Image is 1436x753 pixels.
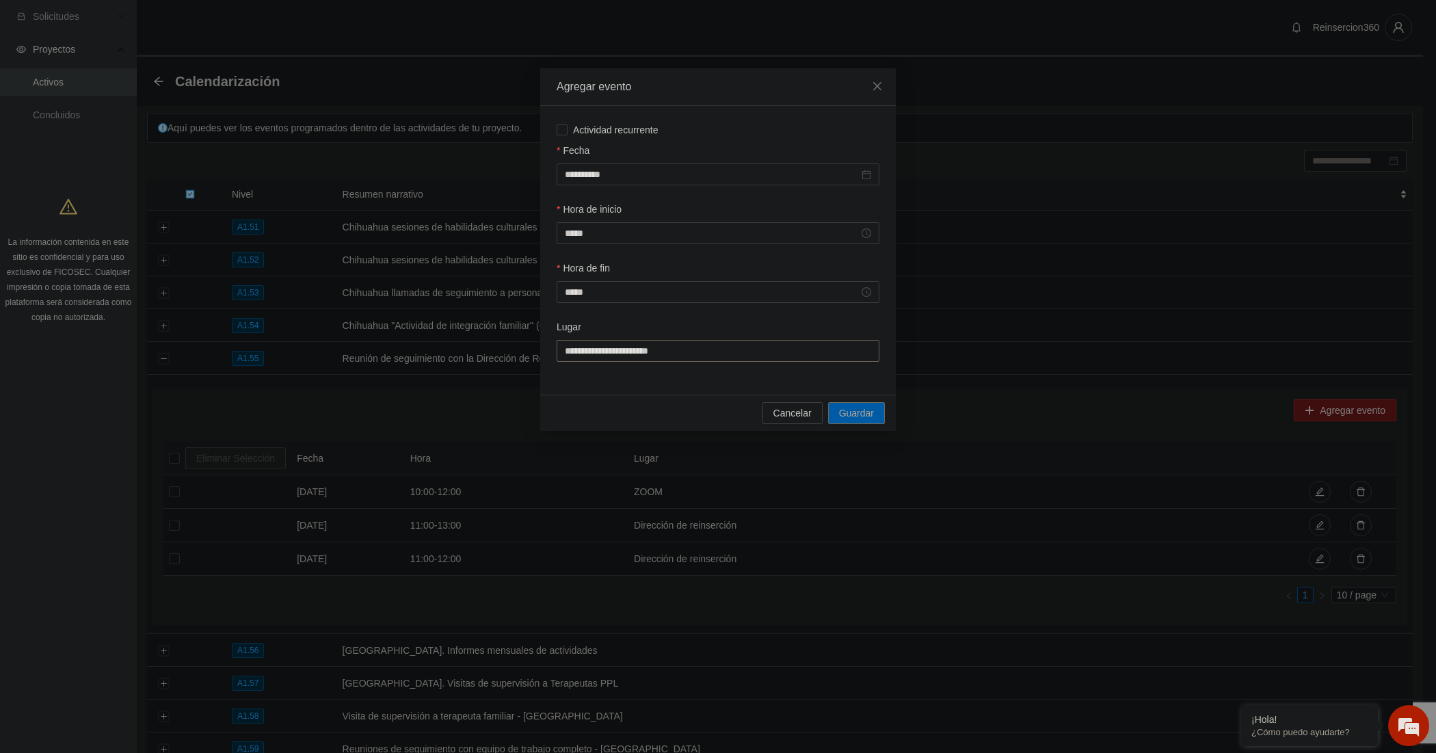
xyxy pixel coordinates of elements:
[557,143,589,158] label: Fecha
[839,406,874,421] span: Guardar
[7,373,261,421] textarea: Escriba su mensaje y pulse “Intro”
[557,79,879,94] div: Agregar evento
[557,340,879,362] input: Lugar
[762,402,823,424] button: Cancelar
[859,68,896,105] button: Close
[557,202,622,217] label: Hora de inicio
[565,285,859,300] input: Hora de fin
[565,167,859,182] input: Fecha
[557,319,581,334] label: Lugar
[224,7,257,40] div: Minimizar ventana de chat en vivo
[557,261,610,276] label: Hora de fin
[872,81,883,92] span: close
[1251,714,1368,725] div: ¡Hola!
[828,402,885,424] button: Guardar
[565,226,859,241] input: Hora de inicio
[79,183,189,321] span: Estamos en línea.
[568,122,664,137] span: Actividad recurrente
[71,70,230,88] div: Chatee con nosotros ahora
[773,406,812,421] span: Cancelar
[1251,727,1368,737] p: ¿Cómo puedo ayudarte?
